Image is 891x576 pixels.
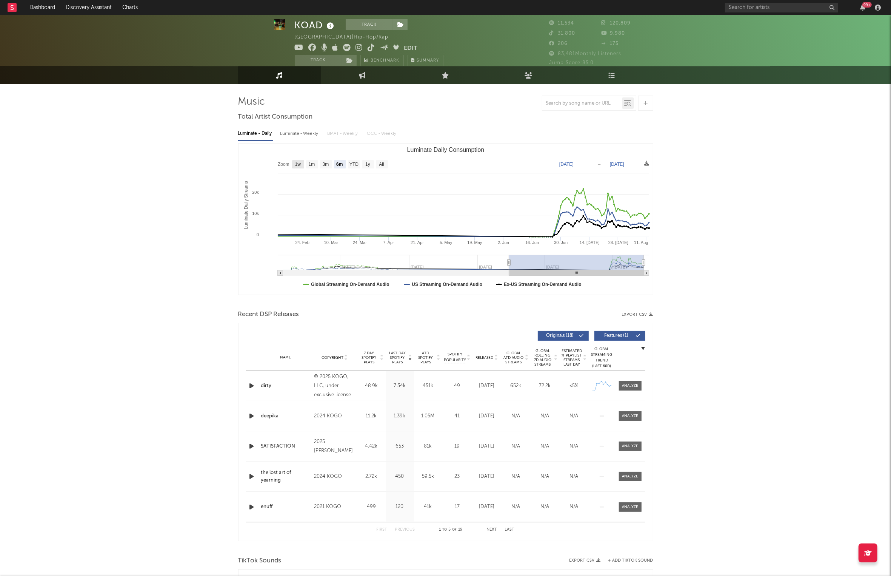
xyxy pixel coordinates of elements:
div: 81k [416,443,440,450]
div: KOAD [295,19,336,31]
text: 11. Aug [634,240,648,245]
a: the lost art of yearning [261,469,311,484]
div: Global Streaming Trend (Last 60D) [591,346,613,369]
div: 2024 KOGO [314,412,355,421]
div: [DATE] [474,473,500,480]
div: N/A [503,443,529,450]
div: 41 [444,412,471,420]
button: Export CSV [569,558,601,563]
div: N/A [503,473,529,480]
button: Edit [404,44,417,53]
div: 48.9k [359,382,384,390]
div: 17 [444,503,471,511]
text: Global Streaming On-Demand Audio [311,282,389,287]
span: Global ATD Audio Streams [503,351,524,364]
text: 28. [DATE] [608,240,628,245]
div: N/A [532,443,558,450]
button: First [377,528,388,532]
div: 1.05M [416,412,440,420]
button: Last [505,528,515,532]
button: Track [346,19,393,30]
div: 41k [416,503,440,511]
button: Next [487,528,497,532]
div: N/A [503,503,529,511]
span: 206 [549,41,568,46]
span: 83,481 Monthly Listeners [549,51,622,56]
span: Released [476,355,494,360]
div: 2021 KOGO [314,502,355,511]
div: Luminate - Daily [238,127,273,140]
div: 120 [388,503,412,511]
div: 2024 KOGO [314,472,355,481]
span: TikTok Sounds [238,556,282,565]
div: N/A [562,503,587,511]
span: Total Artist Consumption [238,113,313,122]
div: 7.34k [388,382,412,390]
span: Spotify Popularity [444,352,466,363]
text: US Streaming On-Demand Audio [412,282,482,287]
text: Luminate Daily Streams [243,181,248,229]
div: 653 [388,443,412,450]
div: N/A [562,412,587,420]
a: dirty [261,382,311,390]
a: deepika [261,412,311,420]
div: 19 [444,443,471,450]
div: 1 5 19 [430,525,472,534]
span: Benchmark [371,56,400,65]
button: + Add TikTok Sound [608,559,653,563]
span: 9,980 [601,31,625,36]
div: N/A [562,443,587,450]
text: 24. Mar [352,240,367,245]
div: [DATE] [474,503,500,511]
div: N/A [532,473,558,480]
div: 4.42k [359,443,384,450]
text: All [379,162,384,167]
div: N/A [562,473,587,480]
text: 1w [295,162,301,167]
span: Originals ( 18 ) [543,334,577,338]
span: Summary [417,59,439,63]
div: 59.5k [416,473,440,480]
text: 10. Mar [324,240,338,245]
span: of [452,528,457,531]
input: Search by song name or URL [542,100,622,107]
text: 2. Jun [498,240,509,245]
span: Copyright [322,355,343,360]
div: Name [261,355,311,360]
text: 14. [DATE] [579,240,599,245]
div: 49 [444,382,471,390]
div: N/A [532,412,558,420]
span: 120,809 [601,21,631,26]
span: 175 [601,41,619,46]
text: [DATE] [559,162,574,167]
div: © 2025 KOGO, LLC, under exclusive license to 10K Projects [314,372,355,400]
div: [DATE] [474,382,500,390]
div: 2.72k [359,473,384,480]
span: 31,800 [549,31,576,36]
text: 0 [256,232,259,237]
span: ATD Spotify Plays [416,351,436,364]
div: [DATE] [474,412,500,420]
a: Benchmark [360,55,404,66]
div: N/A [532,503,558,511]
text: 19. May [467,240,482,245]
text: 21. Apr [411,240,424,245]
span: Global Rolling 7D Audio Streams [532,349,553,367]
div: 72.2k [532,382,558,390]
span: to [442,528,447,531]
button: Originals(18) [538,331,589,341]
text: Zoom [278,162,289,167]
span: Recent DSP Releases [238,310,299,319]
span: Estimated % Playlist Streams Last Day [562,349,582,367]
button: Track [295,55,342,66]
span: Last Day Spotify Plays [388,351,408,364]
div: 11.2k [359,412,384,420]
text: 5. May [440,240,452,245]
span: Jump Score: 85.0 [549,60,594,65]
a: enuff [261,503,311,511]
span: 11,534 [549,21,574,26]
button: 99+ [860,5,865,11]
text: → [597,162,602,167]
